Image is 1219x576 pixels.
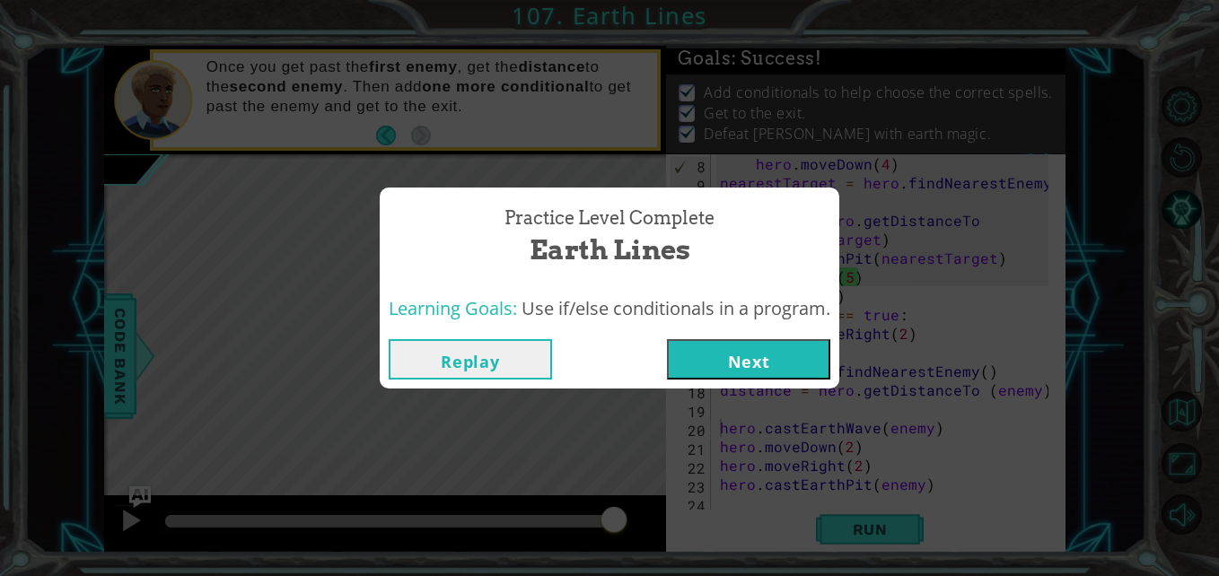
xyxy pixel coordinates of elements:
[504,205,715,231] span: Practice Level Complete
[522,296,830,320] span: Use if/else conditionals in a program.
[389,296,517,320] span: Learning Goals:
[530,231,690,269] span: Earth Lines
[389,339,552,380] button: Replay
[667,339,830,380] button: Next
